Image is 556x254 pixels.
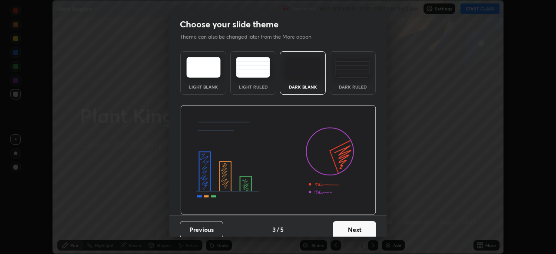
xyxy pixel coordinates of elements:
img: darkTheme.f0cc69e5.svg [286,57,320,78]
div: Light Ruled [236,85,271,89]
h4: 5 [280,225,284,234]
img: darkRuledTheme.de295e13.svg [335,57,370,78]
button: Next [333,221,376,238]
button: Previous [180,221,223,238]
p: Theme can also be changed later from the More option [180,33,321,41]
img: darkThemeBanner.d06ce4a2.svg [180,105,376,215]
img: lightRuledTheme.5fabf969.svg [236,57,270,78]
div: Light Blank [186,85,221,89]
h4: / [277,225,279,234]
h4: 3 [272,225,276,234]
div: Dark Ruled [335,85,370,89]
h2: Choose your slide theme [180,19,278,30]
div: Dark Blank [285,85,320,89]
img: lightTheme.e5ed3b09.svg [186,57,221,78]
